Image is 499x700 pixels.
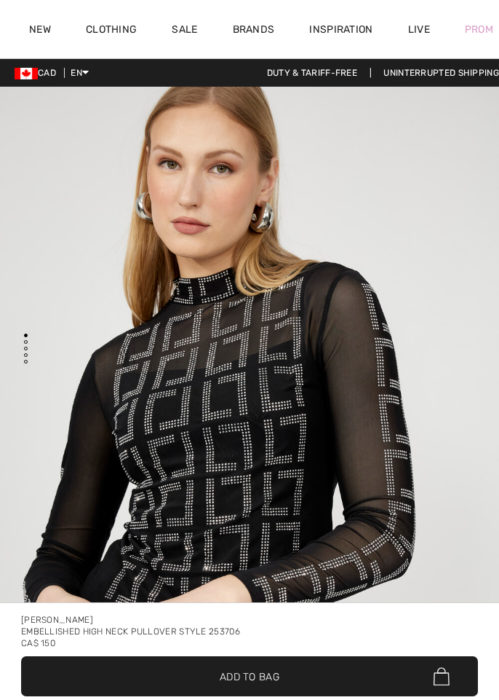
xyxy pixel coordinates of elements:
span: CAD [15,68,62,78]
button: Add to Bag [21,656,478,696]
span: EN [71,68,89,78]
div: [PERSON_NAME] [21,614,478,626]
img: Canadian Dollar [15,68,38,79]
span: Inspiration [309,23,372,39]
span: Add to Bag [220,669,279,684]
a: Live [408,22,430,37]
a: Brands [233,23,275,39]
a: New [29,23,51,39]
a: Sale [172,23,197,39]
div: Embellished High Neck Pullover Style 253706 [21,626,478,637]
a: Clothing [86,23,137,39]
span: CA$ 150 [21,638,55,648]
img: Bag.svg [434,667,450,686]
a: Prom [465,22,493,37]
